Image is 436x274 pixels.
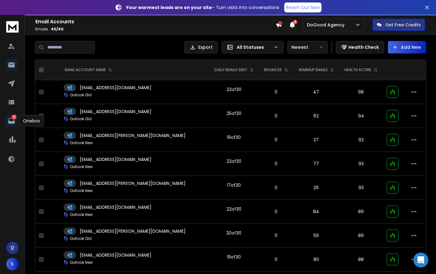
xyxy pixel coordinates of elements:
[293,20,297,24] span: 21
[80,156,151,162] p: [EMAIL_ADDRESS][DOMAIN_NAME]
[263,208,290,215] p: 0
[263,89,290,95] p: 0
[5,115,18,127] a: 15
[227,254,241,260] div: 19 of 30
[263,232,290,239] p: 0
[227,86,241,93] div: 22 of 30
[413,253,428,267] div: Open Intercom Messenger
[264,67,282,72] p: BOUNCES
[126,4,212,11] strong: Your warmest leads are on your site
[227,182,241,188] div: 17 of 30
[339,248,383,272] td: 88
[126,4,279,11] p: – Turn visits into conversations
[293,200,339,224] td: 84
[339,128,383,152] td: 92
[6,258,19,270] button: S
[227,110,241,116] div: 25 of 30
[339,80,383,104] td: 98
[339,200,383,224] td: 89
[70,188,93,193] p: Outlook New
[388,41,426,53] button: Add New
[19,115,44,127] div: Onebox
[385,22,421,28] p: Get Free Credits
[299,67,328,72] p: WARMUP EMAILS
[287,41,328,53] button: Newest
[227,134,241,140] div: 19 of 30
[80,132,186,139] p: [EMAIL_ADDRESS][PERSON_NAME][DOMAIN_NAME]
[293,224,339,248] td: 59
[70,212,93,217] p: Outlook New
[344,67,371,72] p: HEALTH SCORE
[184,41,218,53] button: Export
[70,140,93,145] p: Outlook New
[35,27,276,32] p: Emails :
[237,44,271,50] p: All Statuses
[226,230,241,236] div: 20 of 30
[307,22,347,28] p: DoGood Agency
[372,19,425,31] button: Get Free Credits
[263,161,290,167] p: 0
[70,260,93,265] p: Outlook New
[339,224,383,248] td: 89
[263,185,290,191] p: 0
[70,164,93,169] p: Outlook New
[65,67,112,72] div: EMAIL ACCOUNT NAME
[263,113,290,119] p: 0
[339,152,383,176] td: 93
[80,228,186,234] p: [EMAIL_ADDRESS][PERSON_NAME][DOMAIN_NAME]
[286,4,320,11] p: Reach Out Now
[80,252,151,258] p: [EMAIL_ADDRESS][DOMAIN_NAME]
[70,93,92,98] p: Outlook Old
[263,137,290,143] p: 0
[80,108,151,115] p: [EMAIL_ADDRESS][DOMAIN_NAME]
[263,256,290,263] p: 0
[80,180,186,186] p: [EMAIL_ADDRESS][PERSON_NAME][DOMAIN_NAME]
[293,248,339,272] td: 80
[293,80,339,104] td: 47
[339,176,383,200] td: 93
[348,44,379,50] p: Health Check
[227,158,241,164] div: 22 of 30
[70,116,92,121] p: Outlook Old
[6,21,19,33] img: logo
[35,18,276,25] h1: Email Accounts
[11,115,16,120] p: 15
[336,41,384,53] button: Health Check
[293,152,339,176] td: 77
[70,236,92,241] p: Outlook Old
[293,128,339,152] td: 27
[284,2,321,12] a: Reach Out Now
[293,176,339,200] td: 26
[80,84,151,91] p: [EMAIL_ADDRESS][DOMAIN_NAME]
[227,206,241,212] div: 22 of 30
[214,67,247,72] p: DAILY EMAILS SENT
[293,104,339,128] td: 62
[51,26,64,32] span: 40 / 40
[80,204,151,210] p: [EMAIL_ADDRESS][DOMAIN_NAME]
[339,104,383,128] td: 94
